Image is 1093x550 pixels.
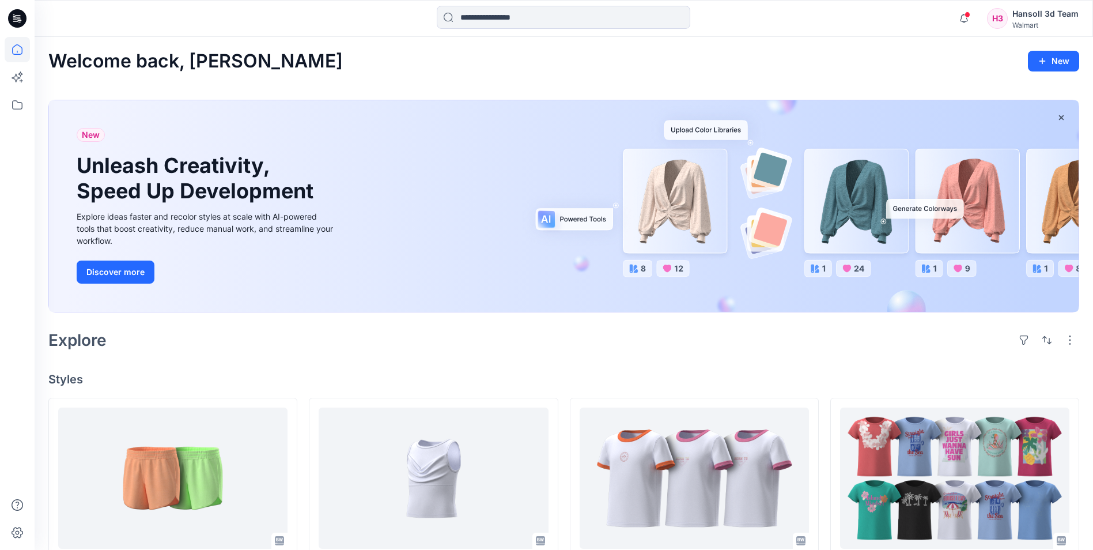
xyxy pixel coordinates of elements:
[77,153,319,203] h1: Unleash Creativity, Speed Up Development
[48,331,107,349] h2: Explore
[987,8,1008,29] div: H3
[319,408,548,549] a: TBA_AW FASHION TANK
[1028,51,1079,71] button: New
[77,261,336,284] a: Discover more
[1012,21,1079,29] div: Walmart
[1012,7,1079,21] div: Hansoll 3d Team
[580,408,809,549] a: HQ021663_AW GRAPHIC SS TEE
[58,408,288,549] a: HQ022219_AW CORE SHORT
[82,128,100,142] span: New
[77,261,154,284] button: Discover more
[77,210,336,247] div: Explore ideas faster and recolor styles at scale with AI-powered tools that boost creativity, red...
[48,372,1079,386] h4: Styles
[48,51,343,72] h2: Welcome back, [PERSON_NAME]
[840,408,1069,549] a: TBA WN SS EMB TEE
